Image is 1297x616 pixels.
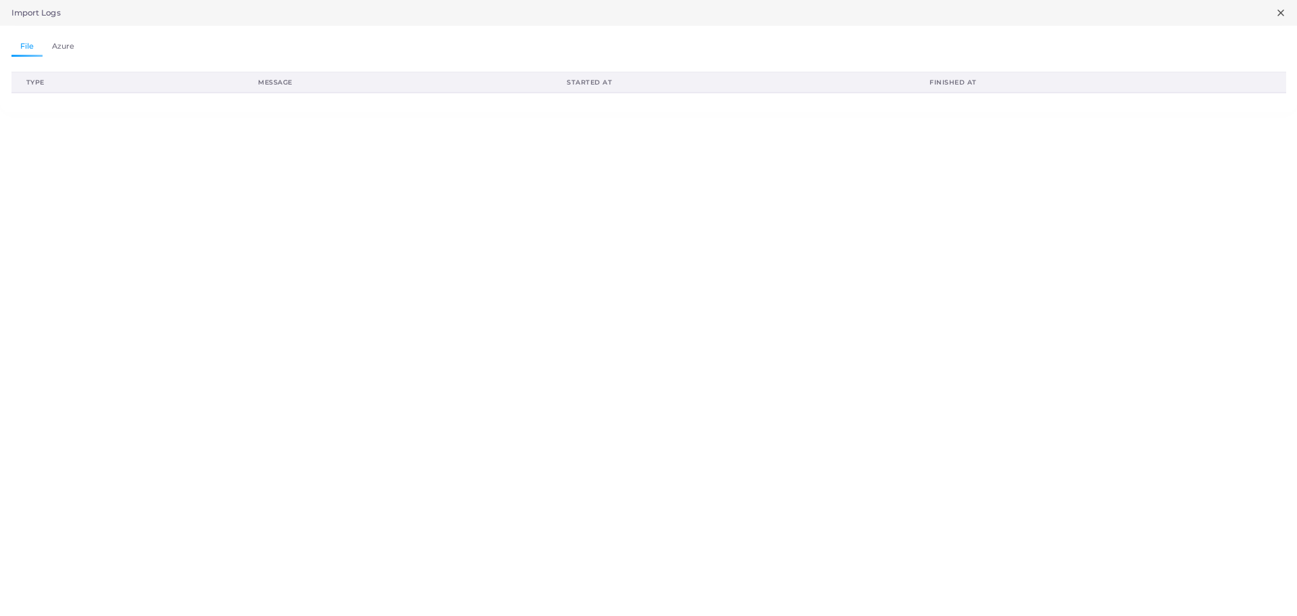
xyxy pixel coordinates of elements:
[258,78,537,87] div: Message
[11,37,43,57] a: File
[26,78,229,87] div: Type
[930,78,1271,87] div: Finished at
[11,8,61,18] h5: Import Logs
[43,37,83,57] a: Azure
[567,78,900,87] div: Started at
